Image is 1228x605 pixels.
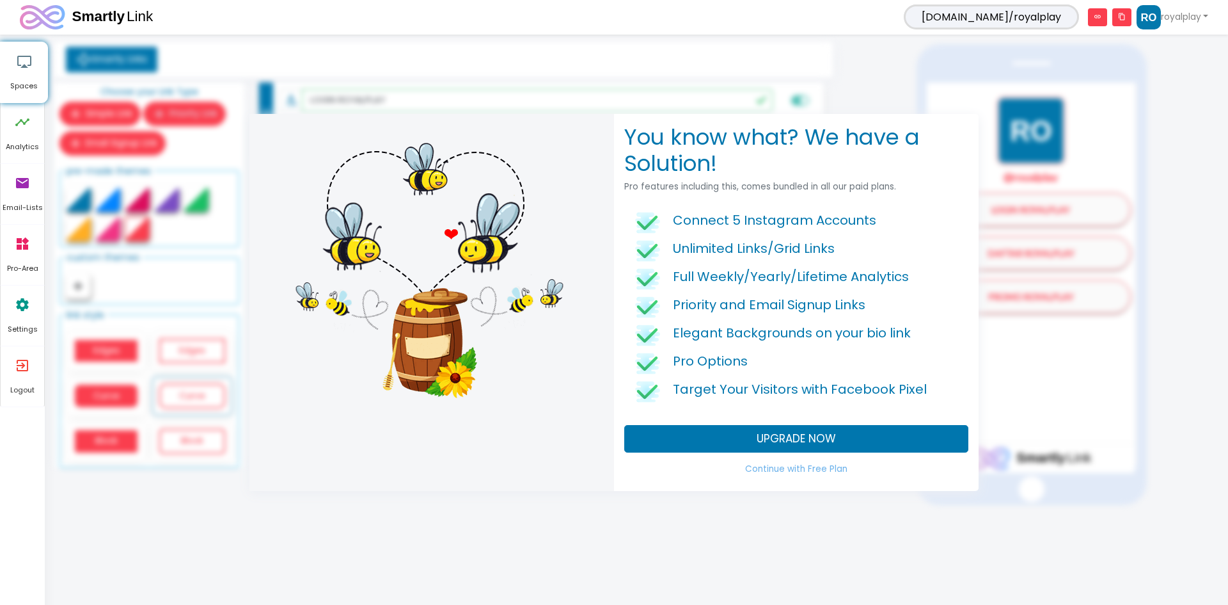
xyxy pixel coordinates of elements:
li: Target Your Visitors with Facebook Pixel [634,376,958,405]
a: LOGIN ROYALPLAY [4,110,205,144]
li: Priority and Email Signup Links [634,292,958,320]
a: PROMO ROYALPLAY [4,197,205,231]
a: DAFTAR ROYALPLAY [4,154,205,188]
li: Unlimited Links/Grid Links [634,236,958,264]
img: logo.svg [42,365,166,387]
li: Pro Options [634,348,958,376]
li: Connect 5 Instagram Accounts [634,207,958,236]
li: Elegant Backgrounds on your bio link [634,320,958,348]
h6: Pro features including this, comes bundled in all our paid plans. [624,182,968,192]
a: UPGRADE NOW [624,425,968,453]
a: @royalplay [4,89,205,101]
a: Continue with Free Plan [624,458,968,481]
b: You know what? We have a Solution! [624,122,920,179]
li: Full Weekly/Yearly/Lifetime Analytics [634,264,958,292]
img: bee-exquisite.png [260,124,599,406]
